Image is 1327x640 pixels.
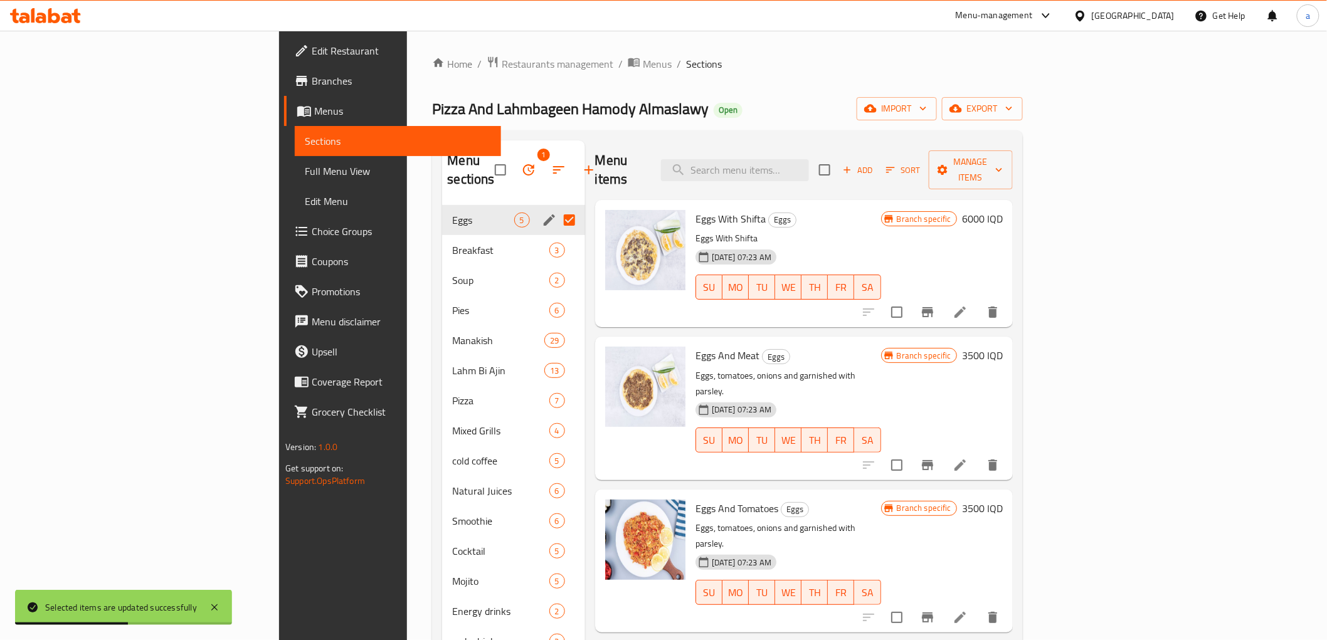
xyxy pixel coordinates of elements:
[312,404,490,419] span: Grocery Checklist
[953,458,968,473] a: Edit menu item
[550,575,564,587] span: 5
[929,150,1013,189] button: Manage items
[978,602,1008,632] button: delete
[442,295,584,325] div: Pies6
[544,333,564,348] div: items
[801,275,828,300] button: TH
[549,574,565,589] div: items
[442,386,584,416] div: Pizza7
[605,347,685,427] img: Eggs And Meat
[502,56,613,71] span: Restaurants management
[695,209,766,228] span: Eggs With Shifta
[749,580,775,605] button: TU
[452,423,549,438] div: Mixed Grills
[595,151,646,189] h2: Menu items
[549,543,565,559] div: items
[452,393,549,408] span: Pizza
[953,610,968,625] a: Edit menu item
[686,56,722,71] span: Sections
[514,155,544,185] span: Bulk update
[695,499,778,518] span: Eggs And Tomatoes
[452,303,549,318] div: Pies
[442,205,584,235] div: Eggs5edit
[722,275,749,300] button: MO
[452,453,549,468] div: cold coffee
[284,216,500,246] a: Choice Groups
[775,428,801,453] button: WE
[442,596,584,626] div: Energy drinks2
[549,393,565,408] div: items
[545,365,564,377] span: 13
[284,367,500,397] a: Coverage Report
[828,580,854,605] button: FR
[707,251,776,263] span: [DATE] 07:23 AM
[695,346,759,365] span: Eggs And Meat
[722,580,749,605] button: MO
[550,305,564,317] span: 6
[284,397,500,427] a: Grocery Checklist
[892,502,956,514] span: Branch specific
[549,423,565,438] div: items
[549,453,565,468] div: items
[775,275,801,300] button: WE
[942,97,1023,120] button: export
[838,160,878,180] span: Add item
[806,278,823,296] span: TH
[285,473,365,489] a: Support.OpsPlatform
[285,460,343,476] span: Get support on:
[859,431,875,449] span: SA
[295,156,500,186] a: Full Menu View
[801,580,828,605] button: TH
[912,602,943,632] button: Branch-specific-item
[828,275,854,300] button: FR
[878,160,929,180] span: Sort items
[769,212,796,227] span: Eggs
[695,275,722,300] button: SU
[432,56,1022,72] nav: breadcrumb
[867,101,927,117] span: import
[768,212,796,228] div: Eggs
[452,483,549,498] span: Natural Juices
[442,566,584,596] div: Mojito5
[549,303,565,318] div: items
[1092,9,1175,23] div: [GEOGRAPHIC_DATA]
[452,604,549,619] span: Energy drinks
[952,101,1013,117] span: export
[284,36,500,66] a: Edit Restaurant
[442,446,584,476] div: cold coffee5
[859,584,875,602] span: SA
[549,604,565,619] div: items
[801,428,828,453] button: TH
[978,450,1008,480] button: delete
[812,157,838,183] span: Select section
[452,273,549,288] div: Soup
[883,160,924,180] button: Sort
[884,604,910,631] span: Select to update
[892,350,956,362] span: Branch specific
[884,299,910,325] span: Select to update
[442,355,584,386] div: Lahm Bi Ajin13
[452,513,549,528] span: Smoothie
[701,278,717,296] span: SU
[305,194,490,209] span: Edit Menu
[661,159,809,181] input: search
[442,235,584,265] div: Breakfast3
[442,265,584,295] div: Soup2
[833,431,849,449] span: FR
[550,275,564,286] span: 2
[628,56,672,72] a: Menus
[319,439,338,455] span: 1.0.0
[962,500,1003,517] h6: 3500 IQD
[312,43,490,58] span: Edit Restaurant
[514,212,530,228] div: items
[754,278,770,296] span: TU
[939,154,1003,186] span: Manage items
[781,502,809,517] div: Eggs
[838,160,878,180] button: Add
[549,513,565,528] div: items
[312,73,490,88] span: Branches
[284,276,500,307] a: Promotions
[854,580,880,605] button: SA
